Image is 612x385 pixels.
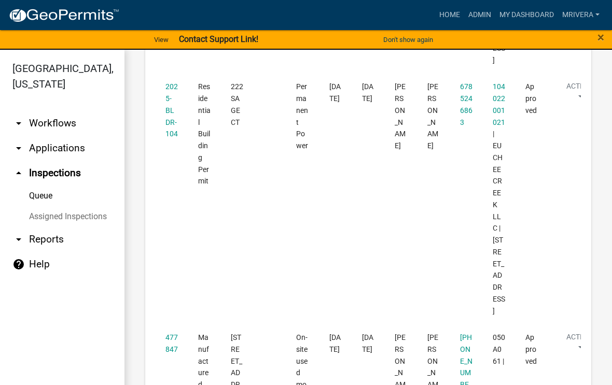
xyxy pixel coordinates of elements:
a: 477847 [165,333,178,353]
a: My Dashboard [495,5,558,25]
span: × [597,30,604,45]
button: Close [597,31,604,44]
a: 2025-BLDR-104 [165,82,178,138]
span: 09/10/2025 [329,82,341,103]
a: 104 022001 021 [493,82,505,126]
span: Residential Building Permit [198,82,211,185]
span: 104 022001 021 | EUCHEE CREEK LLC | 222 SAGE CT [493,82,505,315]
span: 222 SAGE CT [231,82,243,126]
span: 09/15/2025 [329,333,341,353]
div: [DATE] [362,81,375,105]
a: View [150,31,173,48]
i: arrow_drop_up [12,167,25,179]
span: Permanent Power [296,82,308,150]
div: [DATE] [362,332,375,355]
span: 050A061 | [493,333,505,365]
button: Action [558,332,601,358]
i: help [12,258,25,270]
i: arrow_drop_down [12,117,25,130]
i: arrow_drop_down [12,142,25,154]
span: Michele Rivera [395,82,406,150]
button: Action [558,81,601,107]
i: arrow_drop_down [12,233,25,246]
span: Approved [525,82,537,115]
button: Don't show again [379,31,437,48]
span: Approved [525,333,537,365]
a: 6785246863 [460,82,472,126]
strong: Contact Support Link! [179,34,258,44]
a: mrivera [558,5,604,25]
a: Home [435,5,464,25]
span: John Ray [427,82,438,150]
a: Admin [464,5,495,25]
